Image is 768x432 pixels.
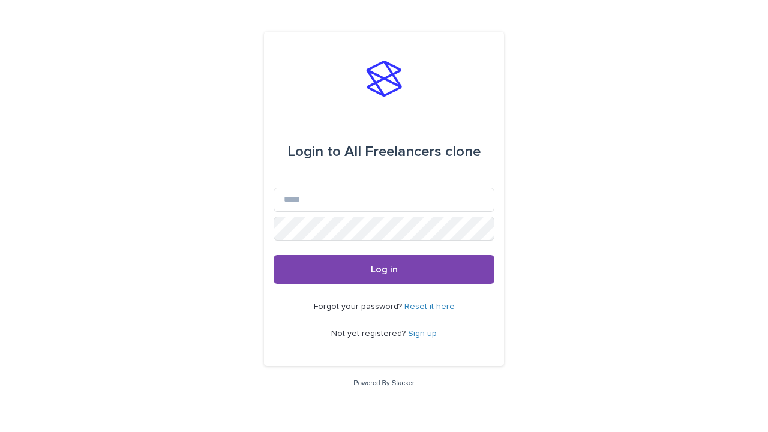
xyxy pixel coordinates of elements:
[274,255,494,284] button: Log in
[287,135,481,169] div: All Freelancers clone
[331,329,408,338] span: Not yet registered?
[353,379,414,386] a: Powered By Stacker
[314,302,404,311] span: Forgot your password?
[408,329,437,338] a: Sign up
[371,265,398,274] span: Log in
[366,61,402,97] img: stacker-logo-s-only.png
[287,145,341,159] span: Login to
[404,302,455,311] a: Reset it here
